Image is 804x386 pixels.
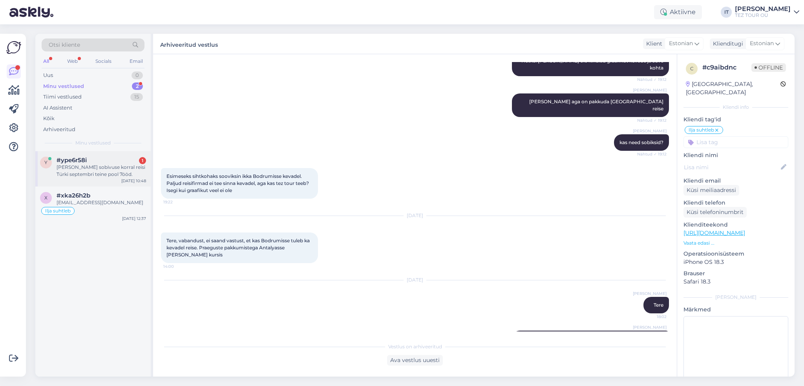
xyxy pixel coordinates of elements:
[637,314,667,320] span: 18:02
[6,40,21,55] img: Askly Logo
[683,115,788,124] p: Kliendi tag'id
[683,240,788,247] p: Vaata edasi ...
[683,229,745,236] a: [URL][DOMAIN_NAME]
[637,77,667,82] span: Nähtud ✓ 19:12
[683,199,788,207] p: Kliendi telefon
[633,291,667,296] span: [PERSON_NAME]
[683,258,788,266] p: iPhone OS 18.3
[121,178,146,184] div: [DATE] 10:48
[44,195,48,201] span: x
[735,6,791,12] div: [PERSON_NAME]
[94,56,113,66] div: Socials
[633,128,667,134] span: [PERSON_NAME]
[163,199,193,205] span: 19:22
[683,151,788,159] p: Kliendi nimi
[43,115,55,123] div: Kõik
[683,136,788,148] input: Lisa tag
[654,302,663,308] span: Tere
[683,185,739,196] div: Küsi meiliaadressi
[702,63,751,72] div: # c9aibdnc
[633,87,667,93] span: [PERSON_NAME]
[684,163,779,172] input: Lisa nimi
[619,139,663,145] span: kas need sobiksid?
[388,343,442,350] span: Vestlus on arhiveeritud
[683,278,788,286] p: Safari 18.3
[683,250,788,258] p: Operatsioonisüsteem
[654,5,702,19] div: Aktiivne
[161,212,669,219] div: [DATE]
[43,71,53,79] div: Uus
[683,104,788,111] div: Kliendi info
[686,80,780,97] div: [GEOGRAPHIC_DATA], [GEOGRAPHIC_DATA]
[735,6,799,18] a: [PERSON_NAME]TEZ TOUR OÜ
[669,39,693,48] span: Estonian
[161,276,669,284] div: [DATE]
[387,355,443,366] div: Ava vestlus uuesti
[75,139,111,146] span: Minu vestlused
[132,82,143,90] div: 2
[643,40,662,48] div: Klient
[751,63,786,72] span: Offline
[139,157,146,164] div: 1
[57,192,90,199] span: #xka26h2b
[57,157,87,164] span: #ype6r58i
[683,306,788,314] p: Märkmed
[683,294,788,301] div: [PERSON_NAME]
[721,7,732,18] div: IT
[66,56,79,66] div: Web
[637,117,667,123] span: Nähtud ✓ 19:12
[683,221,788,229] p: Klienditeekond
[633,324,667,330] span: [PERSON_NAME]
[43,93,82,101] div: Tiimi vestlused
[166,173,310,193] span: Esimeseks sihtkohaks sooviksin ikka Bodrumisse kevadel. Paljud reisifirmad ei tee sinna kevadel, ...
[735,12,791,18] div: TEZ TOUR OÜ
[163,263,193,269] span: 14:00
[750,39,774,48] span: Estonian
[45,209,71,213] span: Ilja suhtleb
[43,104,72,112] div: AI Assistent
[43,126,75,134] div: Arhiveeritud
[690,66,694,71] span: c
[128,56,144,66] div: Email
[42,56,51,66] div: All
[44,159,48,165] span: y
[43,82,84,90] div: Minu vestlused
[637,151,667,157] span: Nähtud ✓ 19:12
[683,177,788,185] p: Kliendi email
[166,238,311,258] span: Tere, vabandust, ei saand vastust, et kas Bodrumisse tuleb ka kevadel reise. Praeguste pakkumiste...
[529,99,665,112] span: [PERSON_NAME] aga on pakkuda [GEOGRAPHIC_DATA] reise
[132,71,143,79] div: 0
[49,41,80,49] span: Otsi kliente
[683,269,788,278] p: Brauser
[57,199,146,206] div: [EMAIL_ADDRESS][DOMAIN_NAME]
[683,207,747,218] div: Küsi telefoninumbrit
[122,216,146,221] div: [DATE] 12:37
[130,93,143,101] div: 15
[710,40,743,48] div: Klienditugi
[160,38,218,49] label: Arhiveeritud vestlus
[689,128,714,132] span: Ilja suhtleb
[57,164,146,178] div: [PERSON_NAME] sobivuse korral reisi Türki septembri teine pool 7ööd.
